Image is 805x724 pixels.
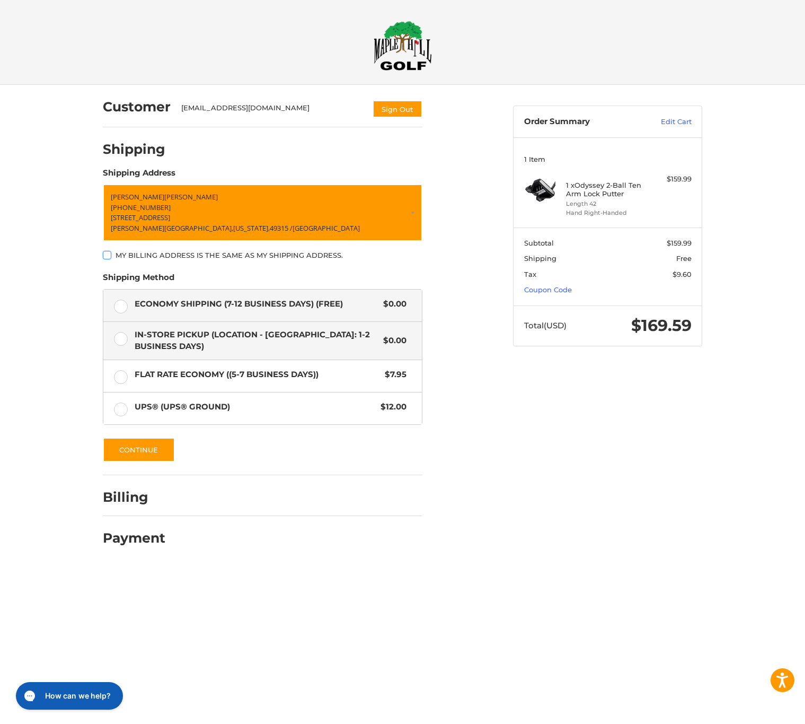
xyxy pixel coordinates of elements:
[718,695,805,724] iframe: Google Customer Reviews
[135,401,376,413] span: UPS® (UPS® Ground)
[111,192,164,202] span: [PERSON_NAME]
[566,181,647,198] h4: 1 x Odyssey 2-Ball Ten Arm Lock Putter
[293,223,360,233] span: [GEOGRAPHIC_DATA]
[233,223,270,233] span: [US_STATE],
[631,316,692,335] span: $169.59
[103,99,171,115] h2: Customer
[378,335,406,347] span: $0.00
[111,223,233,233] span: [PERSON_NAME][GEOGRAPHIC_DATA],
[103,438,175,462] button: Continue
[524,155,692,163] h3: 1 Item
[378,298,406,310] span: $0.00
[524,320,567,330] span: Total (USD)
[103,272,174,289] legend: Shipping Method
[374,21,432,71] img: Maple Hill Golf
[103,184,422,241] a: Enter or select a different address
[667,239,692,247] span: $159.99
[524,270,536,278] span: Tax
[673,270,692,278] span: $9.60
[566,208,647,217] li: Hand Right-Handed
[638,117,692,127] a: Edit Cart
[270,223,293,233] span: 49315 /
[135,298,378,310] span: Economy Shipping (7-12 Business Days) (Free)
[135,329,378,353] span: In-Store Pickup (Location - [GEOGRAPHIC_DATA]: 1-2 BUSINESS DAYS)
[676,254,692,263] span: Free
[524,117,638,127] h3: Order Summary
[103,251,422,259] label: My billing address is the same as my shipping address.
[103,141,165,158] h2: Shipping
[566,199,647,208] li: Length 42
[103,530,165,546] h2: Payment
[524,239,554,247] span: Subtotal
[379,369,406,381] span: $7.95
[650,174,692,185] div: $159.99
[524,254,556,263] span: Shipping
[135,369,380,381] span: Flat Rate Economy ((5-7 Business Days))
[373,100,422,118] button: Sign Out
[181,103,362,118] div: [EMAIL_ADDRESS][DOMAIN_NAME]
[524,285,572,294] a: Coupon Code
[111,203,171,212] span: [PHONE_NUMBER]
[164,192,218,202] span: [PERSON_NAME]
[375,401,406,413] span: $12.00
[11,678,126,713] iframe: Gorgias live chat messenger
[111,213,170,222] span: [STREET_ADDRESS]
[103,489,165,505] h2: Billing
[103,167,175,184] legend: Shipping Address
